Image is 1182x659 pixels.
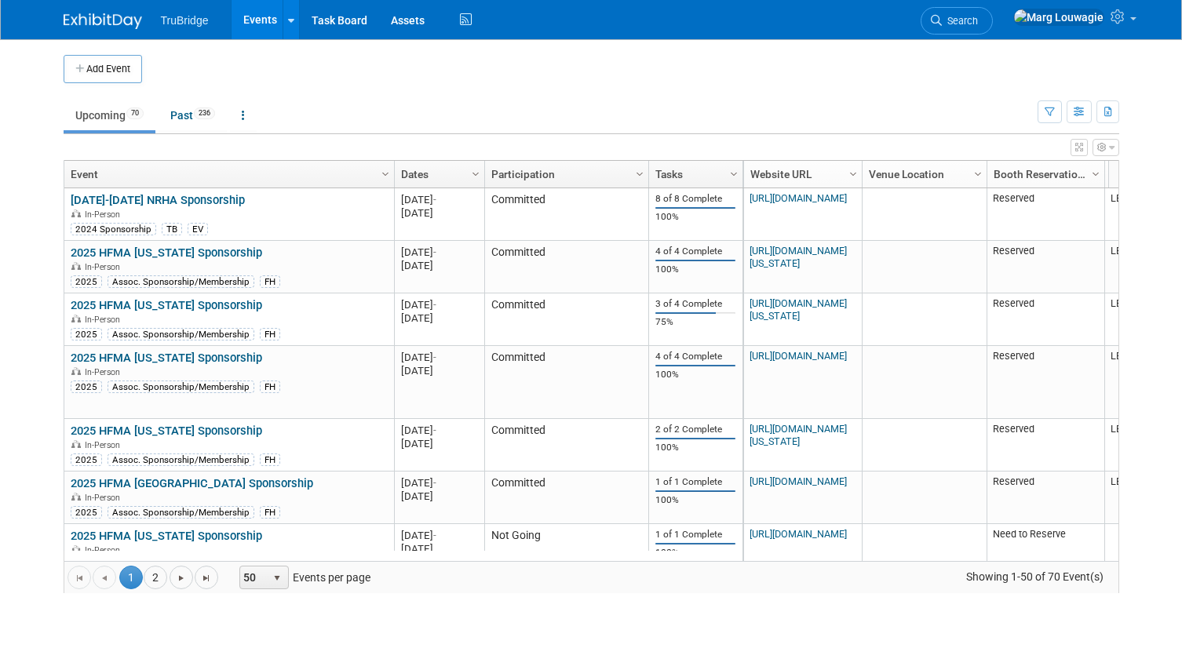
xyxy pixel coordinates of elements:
[188,223,208,235] div: EV
[401,476,477,490] div: [DATE]
[108,506,254,519] div: Assoc. Sponsorship/Membership
[219,566,386,589] span: Events per page
[85,315,125,325] span: In-Person
[1089,168,1102,180] span: Column Settings
[98,572,111,584] span: Go to the previous page
[401,206,477,220] div: [DATE]
[728,168,740,180] span: Column Settings
[108,380,254,393] div: Assoc. Sponsorship/Membership
[71,367,81,375] img: In-Person Event
[71,351,262,365] a: 2025 HFMA [US_STATE] Sponsorship
[655,193,735,205] div: 8 of 8 Complete
[71,453,102,466] div: 2025
[64,100,155,130] a: Upcoming70
[71,493,81,501] img: In-Person Event
[71,161,384,188] a: Event
[260,328,280,340] div: FH
[71,476,313,490] a: 2025 HFMA [GEOGRAPHIC_DATA] Sponsorship
[162,223,182,235] div: TB
[161,14,209,27] span: TruBridge
[987,346,1104,419] td: Reserved
[401,311,477,325] div: [DATE]
[655,161,732,188] a: Tasks
[71,262,81,270] img: In-Person Event
[655,298,735,310] div: 3 of 4 Complete
[987,419,1104,471] td: Reserved
[126,107,144,119] span: 70
[845,161,862,184] a: Column Settings
[942,15,978,27] span: Search
[433,351,436,363] span: -
[484,346,648,419] td: Committed
[85,493,125,503] span: In-Person
[847,168,859,180] span: Column Settings
[170,566,193,589] a: Go to the next page
[655,529,735,541] div: 1 of 1 Complete
[655,424,735,435] div: 2 of 2 Complete
[85,262,125,272] span: In-Person
[750,161,852,188] a: Website URL
[71,328,102,340] div: 2025
[633,168,646,180] span: Column Settings
[377,161,394,184] a: Column Settings
[750,423,847,447] a: [URL][DOMAIN_NAME][US_STATE]
[401,193,477,206] div: [DATE]
[85,440,125,450] span: In-Person
[401,161,474,188] a: Dates
[401,437,477,450] div: [DATE]
[71,529,262,543] a: 2025 HFMA [US_STATE] Sponsorship
[85,209,125,220] span: In-Person
[108,275,254,288] div: Assoc. Sponsorship/Membership
[951,566,1118,588] span: Showing 1-50 of 70 Event(s)
[484,241,648,293] td: Committed
[433,530,436,541] span: -
[987,524,1104,577] td: Need to Reserve
[484,524,648,577] td: Not Going
[175,572,188,584] span: Go to the next page
[260,453,280,466] div: FH
[750,297,847,322] a: [URL][DOMAIN_NAME][US_STATE]
[260,275,280,288] div: FH
[750,475,847,487] a: [URL][DOMAIN_NAME]
[240,566,267,588] span: 50
[85,367,125,377] span: In-Person
[655,211,735,223] div: 100%
[144,566,167,589] a: 2
[200,572,213,584] span: Go to the last page
[484,188,648,241] td: Committed
[433,194,436,206] span: -
[71,424,262,438] a: 2025 HFMA [US_STATE] Sponsorship
[401,259,477,272] div: [DATE]
[972,168,984,180] span: Column Settings
[433,477,436,489] span: -
[401,529,477,542] div: [DATE]
[655,494,735,506] div: 100%
[71,298,262,312] a: 2025 HFMA [US_STATE] Sponsorship
[71,506,102,519] div: 2025
[401,542,477,555] div: [DATE]
[469,168,482,180] span: Column Settings
[64,13,142,29] img: ExhibitDay
[987,293,1104,346] td: Reserved
[401,351,477,364] div: [DATE]
[655,369,735,380] div: 100%
[655,264,735,275] div: 100%
[71,545,81,553] img: In-Person Event
[71,440,81,448] img: In-Person Event
[655,316,735,328] div: 75%
[484,293,648,346] td: Committed
[71,209,81,217] img: In-Person Event
[93,566,116,589] a: Go to the previous page
[655,442,735,453] div: 100%
[987,241,1104,293] td: Reserved
[433,299,436,311] span: -
[401,298,477,311] div: [DATE]
[484,419,648,471] td: Committed
[71,380,102,393] div: 2025
[379,168,392,180] span: Column Settings
[750,192,847,204] a: [URL][DOMAIN_NAME]
[484,471,648,524] td: Committed
[71,246,262,260] a: 2025 HFMA [US_STATE] Sponsorship
[67,566,91,589] a: Go to the first page
[725,161,742,184] a: Column Settings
